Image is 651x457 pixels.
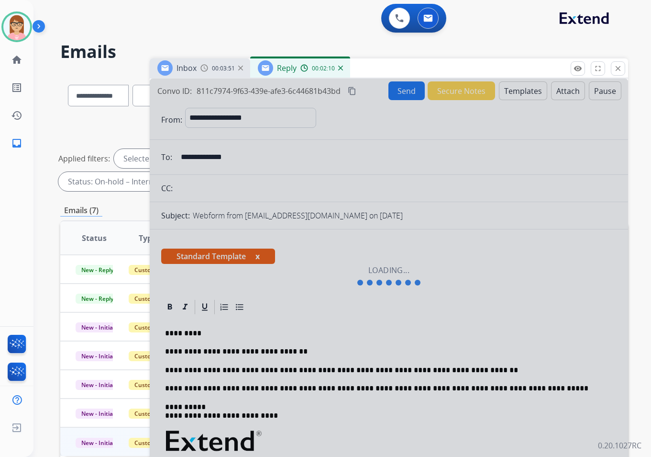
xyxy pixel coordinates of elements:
span: Inbox [177,63,197,73]
span: Customer Support [129,409,191,419]
mat-icon: history [11,110,22,121]
span: New - Initial [76,322,120,332]
span: Type [139,232,156,244]
span: New - Reply [76,294,119,304]
span: New - Initial [76,380,120,390]
span: New - Reply [76,265,119,275]
span: Customer Support [129,438,191,448]
p: Emails (7) [60,205,102,217]
span: Customer Support [129,265,191,275]
span: Customer Support [129,351,191,361]
h2: Emails [60,42,628,61]
span: Reply [277,63,297,73]
span: 00:02:10 [312,65,335,72]
mat-icon: remove_red_eye [574,64,582,73]
span: New - Initial [76,351,120,361]
img: avatar [3,13,30,40]
mat-icon: inbox [11,137,22,149]
div: Selected agents: 1 [114,149,198,168]
span: New - Initial [76,409,120,419]
mat-icon: list_alt [11,82,22,93]
p: 0.20.1027RC [598,440,641,451]
span: 00:03:51 [212,65,235,72]
span: Status [82,232,107,244]
mat-icon: home [11,54,22,66]
mat-icon: close [614,64,622,73]
span: New - Initial [76,438,120,448]
span: Customer Support [129,322,191,332]
div: Status: On-hold – Internal [58,172,183,191]
span: Customer Support [129,380,191,390]
p: Applied filters: [58,153,110,164]
span: Customer Support [129,294,191,304]
mat-icon: fullscreen [594,64,602,73]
